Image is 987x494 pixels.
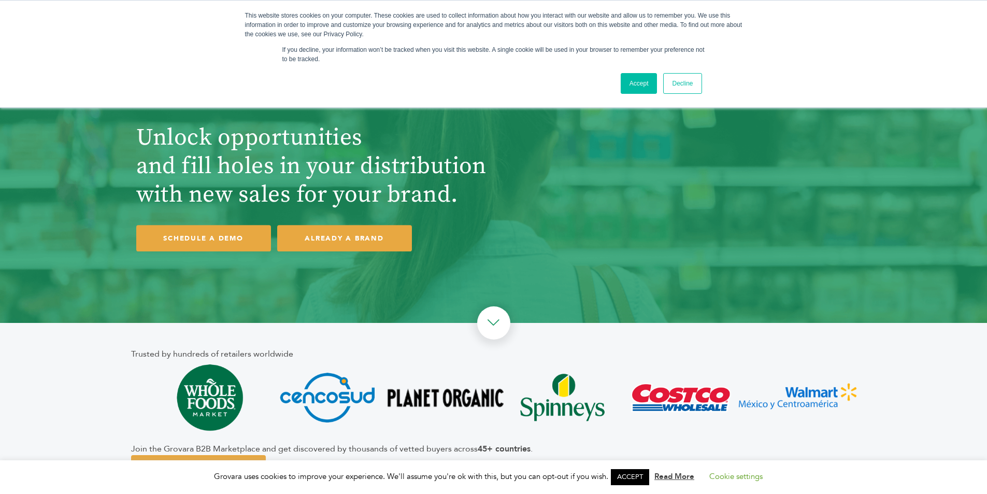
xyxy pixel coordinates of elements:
[709,471,763,482] a: Cookie settings
[214,471,773,482] span: Grovara uses cookies to improve your experience. We'll assume you're ok with this, but you can op...
[663,73,702,94] a: Decline
[277,225,412,251] a: ALREADY A BRAND
[131,455,266,491] a: Click Here To Schedule A Demo
[245,11,742,39] div: This website stores cookies on your computer. These cookies are used to collect information about...
[478,443,531,455] b: 45+ countries
[131,443,856,455] div: Join the Grovara B2B Marketplace and get discovered by thousands of vetted buyers across .
[136,225,271,251] a: SCHEDULE A DEMO
[621,73,657,94] a: Accept
[611,469,649,485] a: ACCEPT
[654,471,694,482] a: Read More
[282,45,705,64] p: If you decline, your information won’t be tracked when you visit this website. A single cookie wi...
[131,348,856,360] div: Trusted by hundreds of retailers worldwide
[136,124,489,209] h1: Unlock opportunities and fill holes in your distribution with new sales for your brand.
